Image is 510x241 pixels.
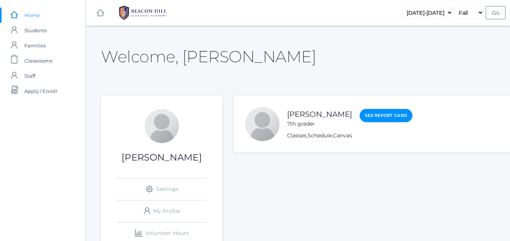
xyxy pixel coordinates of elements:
span: Home [24,8,40,23]
div: Berke Emmett [245,107,279,141]
h1: [PERSON_NAME] [101,153,223,162]
span: Classrooms [24,53,52,68]
a: See Report Card [360,109,412,122]
a: Settings [116,178,207,200]
a: Schedule [308,132,332,139]
a: My Profile [116,200,207,222]
input: Go [486,6,505,19]
div: , , [287,132,412,140]
h2: Welcome, [PERSON_NAME] [101,48,316,65]
div: 7th grader [287,120,352,128]
span: Staff [24,68,35,83]
span: Students [24,23,47,38]
span: Apply / Enroll [24,83,57,99]
a: Canvas [333,132,352,139]
div: Brenda Emmett [145,109,179,143]
img: BHCALogos-05-308ed15e86a5a0abce9b8dd61676a3503ac9727e845dece92d48e8588c001991.png [114,3,171,22]
a: Classes [287,132,306,139]
a: [PERSON_NAME] [287,110,352,119]
span: Families [24,38,46,53]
